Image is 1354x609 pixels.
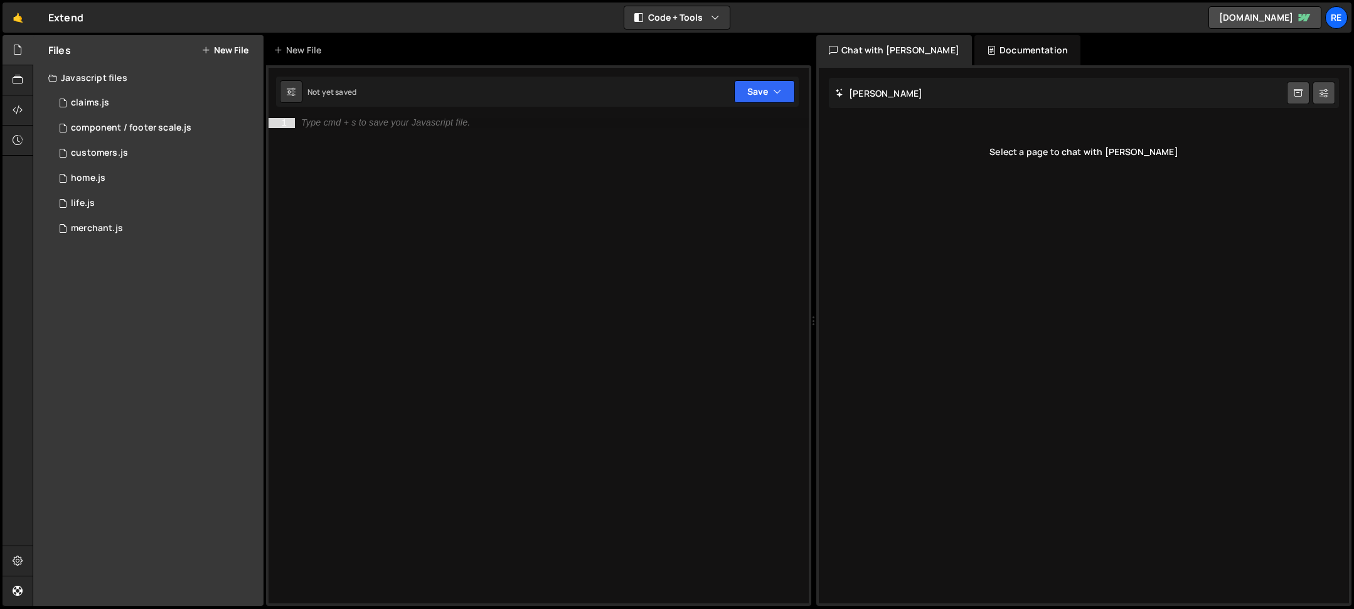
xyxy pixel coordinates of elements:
[201,45,248,55] button: New File
[835,87,922,99] h2: [PERSON_NAME]
[734,80,795,103] button: Save
[274,44,326,57] div: New File
[71,198,95,209] div: life.js
[269,118,295,128] div: 1
[71,223,123,234] div: merchant.js
[48,191,264,216] div: 5986/16303.js
[1208,6,1321,29] a: [DOMAIN_NAME]
[48,10,83,25] div: Extend
[48,166,264,191] div: 5986/39617.js
[829,127,1339,177] div: Select a page to chat with [PERSON_NAME]
[1325,6,1348,29] a: Re
[307,87,356,97] div: Not yet saved
[816,35,972,65] div: Chat with [PERSON_NAME]
[3,3,33,33] a: 🤙
[48,43,71,57] h2: Files
[71,122,191,134] div: component / footer scale.js
[71,173,105,184] div: home.js
[33,65,264,90] div: Javascript files
[48,116,264,141] div: 5986/39561.js
[48,141,264,166] div: 5986/11225.js
[48,216,264,241] div: 5986/14544.js
[624,6,730,29] button: Code + Tools
[71,97,109,109] div: claims.js
[301,119,470,127] div: Type cmd + s to save your Javascript file.
[974,35,1080,65] div: Documentation
[48,90,264,116] div: 5986/39615.js
[71,148,128,159] div: customers.js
